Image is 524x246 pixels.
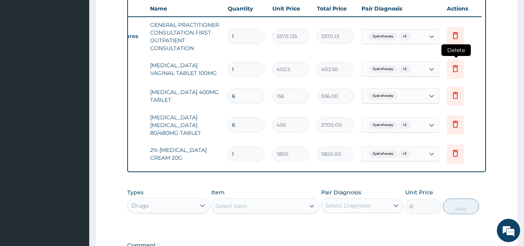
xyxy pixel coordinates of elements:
[224,1,268,16] th: Quantity
[45,73,107,152] span: We're online!
[131,202,149,209] div: Drugs
[369,33,397,40] span: Cyst of ovary
[405,188,433,196] label: Unit Price
[268,1,313,16] th: Unit Price
[146,58,224,81] td: [MEDICAL_DATA] VAGINAL TABLET 100MG
[313,1,358,16] th: Total Price
[211,188,225,196] label: Item
[399,121,410,129] span: + 2
[146,84,224,108] td: [MEDICAL_DATA] 400MG TABLET
[399,150,410,158] span: + 2
[325,202,371,209] div: Select Diagnosis
[321,188,361,196] label: Pair Diagnosis
[146,1,224,16] th: Name
[358,1,443,16] th: Pair Diagnosis
[127,189,144,196] label: Types
[441,44,471,56] span: Delete
[14,39,31,58] img: d_794563401_company_1708531726252_794563401
[127,4,146,23] div: Minimize live chat window
[443,199,479,214] button: Add
[369,92,397,100] span: Cyst of ovary
[443,1,482,16] th: Actions
[399,33,410,40] span: + 2
[146,110,224,141] td: [MEDICAL_DATA] [MEDICAL_DATA] 80/480MG TABLET
[369,121,397,129] span: Cyst of ovary
[4,164,148,191] textarea: Type your message and hit 'Enter'
[146,142,224,166] td: 2% [MEDICAL_DATA] CREAM 20G
[369,150,397,158] span: Cyst of ovary
[146,17,224,56] td: GENERAL PRACTITIONER CONSULTATION FIRST OUTPATIENT CONSULTATION
[369,65,397,73] span: Cyst of ovary
[216,202,247,210] div: Select Item
[399,65,410,73] span: + 2
[40,44,130,54] div: Chat with us now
